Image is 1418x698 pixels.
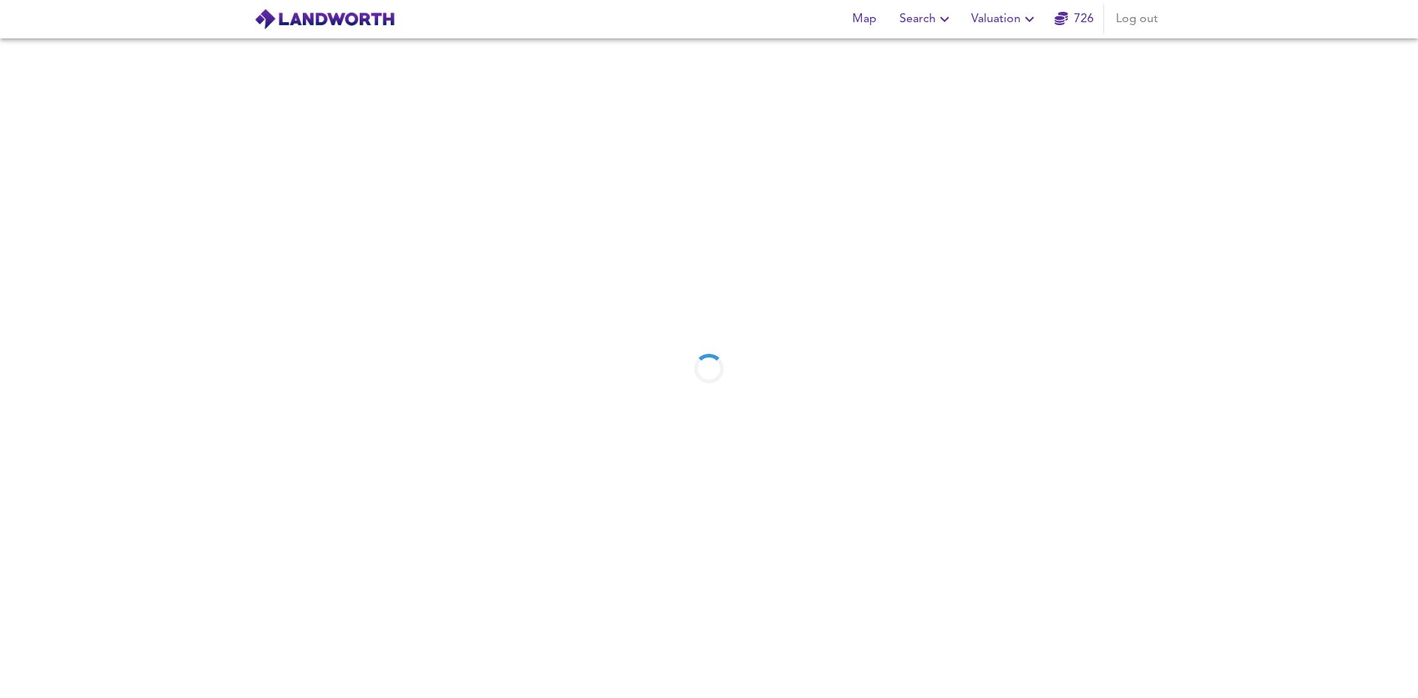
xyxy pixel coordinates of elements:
button: Log out [1110,4,1164,34]
button: Map [840,4,888,34]
span: Log out [1116,9,1158,30]
button: 726 [1050,4,1097,34]
span: Map [846,9,882,30]
span: Valuation [971,9,1038,30]
button: Search [894,4,959,34]
button: Valuation [965,4,1044,34]
img: logo [254,8,395,30]
span: Search [900,9,953,30]
a: 726 [1055,9,1094,30]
